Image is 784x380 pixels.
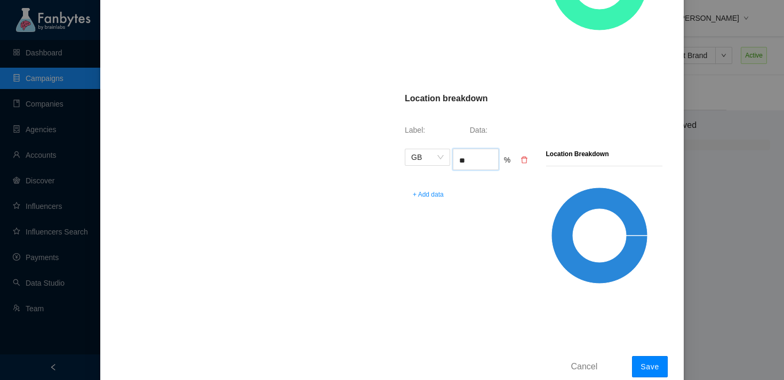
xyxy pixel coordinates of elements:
div: % [504,154,515,170]
span: delete [521,156,528,164]
p: Location Breakdown [546,149,609,159]
span: Cancel [571,360,598,373]
span: GB [411,149,444,165]
p: Data: [470,124,532,136]
span: Save [641,362,659,371]
p: Label: [405,124,467,136]
button: + Add data [405,186,452,203]
span: + Add data [413,189,444,200]
p: Location breakdown [405,92,488,105]
button: Cancel [563,358,606,375]
button: Save [632,356,668,377]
